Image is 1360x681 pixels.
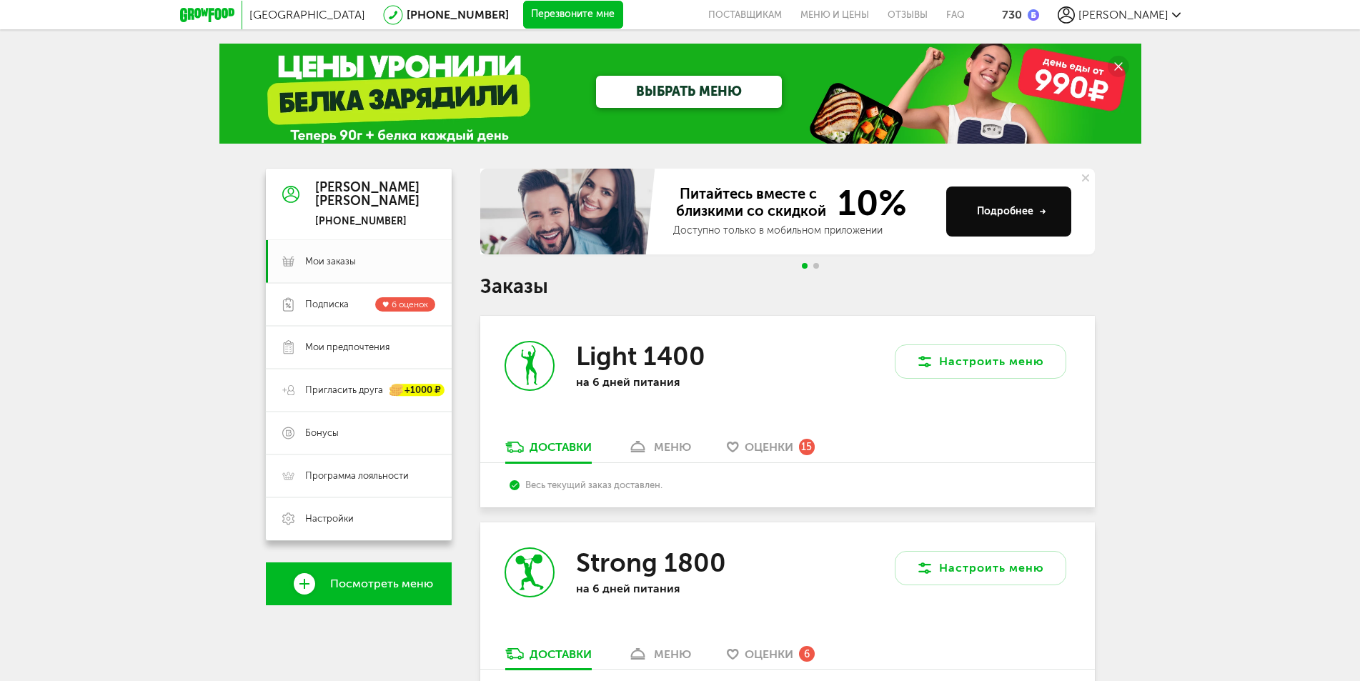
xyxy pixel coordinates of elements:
[305,255,356,268] span: Мои заказы
[330,577,433,590] span: Посмотреть меню
[673,224,935,238] div: Доступно только в мобильном приложении
[576,341,705,372] h3: Light 1400
[946,187,1071,237] button: Подробнее
[654,647,691,661] div: меню
[1002,8,1022,21] div: 730
[1078,8,1168,21] span: [PERSON_NAME]
[576,582,762,595] p: на 6 дней питания
[392,299,428,309] span: 6 оценок
[745,647,793,661] span: Оценки
[480,169,659,254] img: family-banner.579af9d.jpg
[480,277,1095,296] h1: Заказы
[523,1,623,29] button: Перезвоните мне
[305,427,339,439] span: Бонусы
[895,344,1066,379] button: Настроить меню
[266,326,452,369] a: Мои предпочтения
[799,439,815,454] div: 15
[498,439,599,462] a: Доставки
[305,341,389,354] span: Мои предпочтения
[530,647,592,661] div: Доставки
[596,76,782,108] a: ВЫБРАТЬ МЕНЮ
[802,263,808,269] span: Go to slide 1
[1028,9,1039,21] img: bonus_b.cdccf46.png
[576,375,762,389] p: на 6 дней питания
[654,440,691,454] div: меню
[745,440,793,454] span: Оценки
[510,479,1065,490] div: Весь текущий заказ доставлен.
[266,454,452,497] a: Программа лояльности
[498,646,599,669] a: Доставки
[799,646,815,662] div: 6
[720,646,822,669] a: Оценки 6
[895,551,1066,585] button: Настроить меню
[266,240,452,283] a: Мои заказы
[576,547,726,578] h3: Strong 1800
[530,440,592,454] div: Доставки
[266,497,452,540] a: Настройки
[315,181,420,209] div: [PERSON_NAME] [PERSON_NAME]
[266,369,452,412] a: Пригласить друга +1000 ₽
[720,439,822,462] a: Оценки 15
[249,8,365,21] span: [GEOGRAPHIC_DATA]
[266,412,452,454] a: Бонусы
[390,384,445,397] div: +1000 ₽
[829,185,907,221] span: 10%
[266,283,452,326] a: Подписка 6 оценок
[977,204,1046,219] div: Подробнее
[305,384,383,397] span: Пригласить друга
[813,263,819,269] span: Go to slide 2
[305,469,409,482] span: Программа лояльности
[673,185,829,221] span: Питайтесь вместе с близкими со скидкой
[305,512,354,525] span: Настройки
[407,8,509,21] a: [PHONE_NUMBER]
[266,562,452,605] a: Посмотреть меню
[620,646,698,669] a: меню
[315,215,420,228] div: [PHONE_NUMBER]
[620,439,698,462] a: меню
[305,298,349,311] span: Подписка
